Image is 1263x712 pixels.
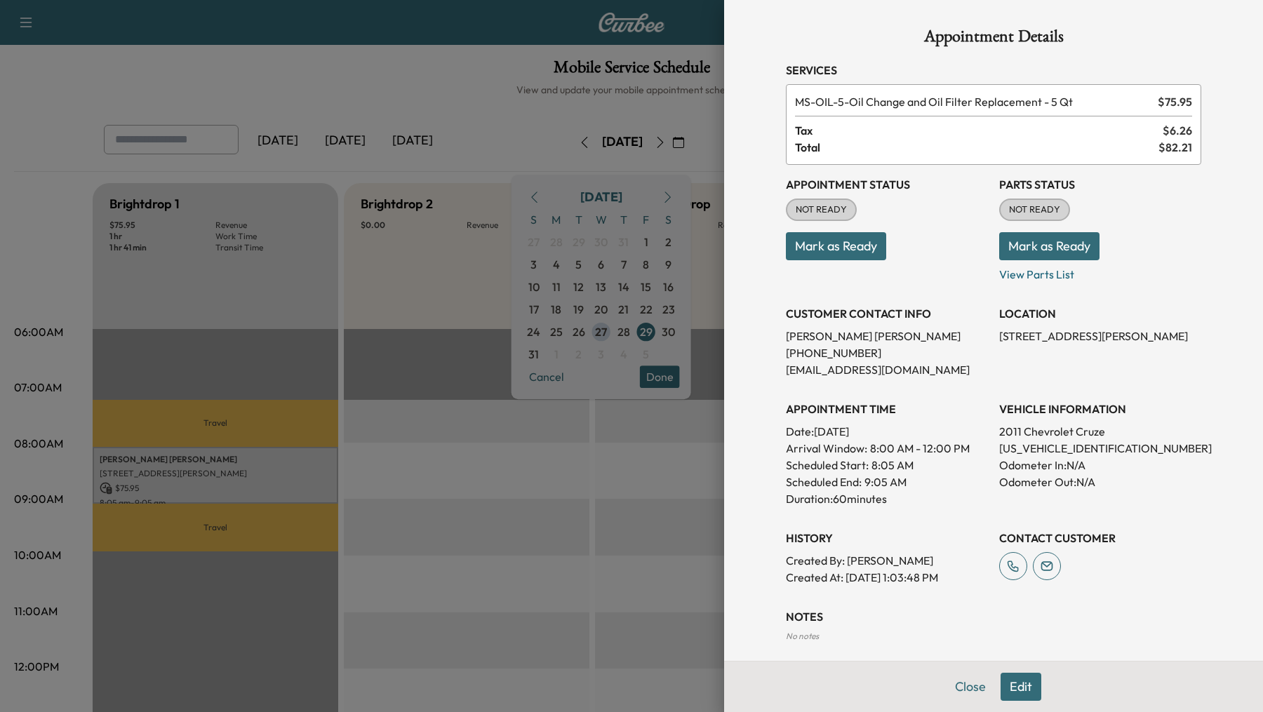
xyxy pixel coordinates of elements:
[786,552,988,569] p: Created By : [PERSON_NAME]
[786,473,862,490] p: Scheduled End:
[999,328,1201,344] p: [STREET_ADDRESS][PERSON_NAME]
[786,608,1201,625] h3: NOTES
[999,305,1201,322] h3: LOCATION
[999,176,1201,193] h3: Parts Status
[786,232,886,260] button: Mark as Ready
[870,440,970,457] span: 8:00 AM - 12:00 PM
[999,232,1100,260] button: Mark as Ready
[786,28,1201,51] h1: Appointment Details
[1158,93,1192,110] span: $ 75.95
[786,490,988,507] p: Duration: 60 minutes
[999,440,1201,457] p: [US_VEHICLE_IDENTIFICATION_NUMBER]
[786,328,988,344] p: [PERSON_NAME] [PERSON_NAME]
[999,423,1201,440] p: 2011 Chevrolet Cruze
[999,260,1201,283] p: View Parts List
[786,440,988,457] p: Arrival Window:
[999,457,1201,473] p: Odometer In: N/A
[786,62,1201,79] h3: Services
[786,401,988,417] h3: APPOINTMENT TIME
[946,673,995,701] button: Close
[999,401,1201,417] h3: VEHICLE INFORMATION
[786,361,988,378] p: [EMAIL_ADDRESS][DOMAIN_NAME]
[786,530,988,546] h3: History
[871,457,914,473] p: 8:05 AM
[999,473,1201,490] p: Odometer Out: N/A
[864,473,907,490] p: 9:05 AM
[786,631,1201,642] div: No notes
[795,122,1163,139] span: Tax
[786,305,988,322] h3: CUSTOMER CONTACT INFO
[1001,203,1069,217] span: NOT READY
[786,423,988,440] p: Date: [DATE]
[786,176,988,193] h3: Appointment Status
[787,203,855,217] span: NOT READY
[786,569,988,586] p: Created At : [DATE] 1:03:48 PM
[999,530,1201,546] h3: CONTACT CUSTOMER
[1001,673,1041,701] button: Edit
[795,93,1152,110] span: Oil Change and Oil Filter Replacement - 5 Qt
[1163,122,1192,139] span: $ 6.26
[786,344,988,361] p: [PHONE_NUMBER]
[795,139,1158,156] span: Total
[1158,139,1192,156] span: $ 82.21
[786,457,869,473] p: Scheduled Start:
